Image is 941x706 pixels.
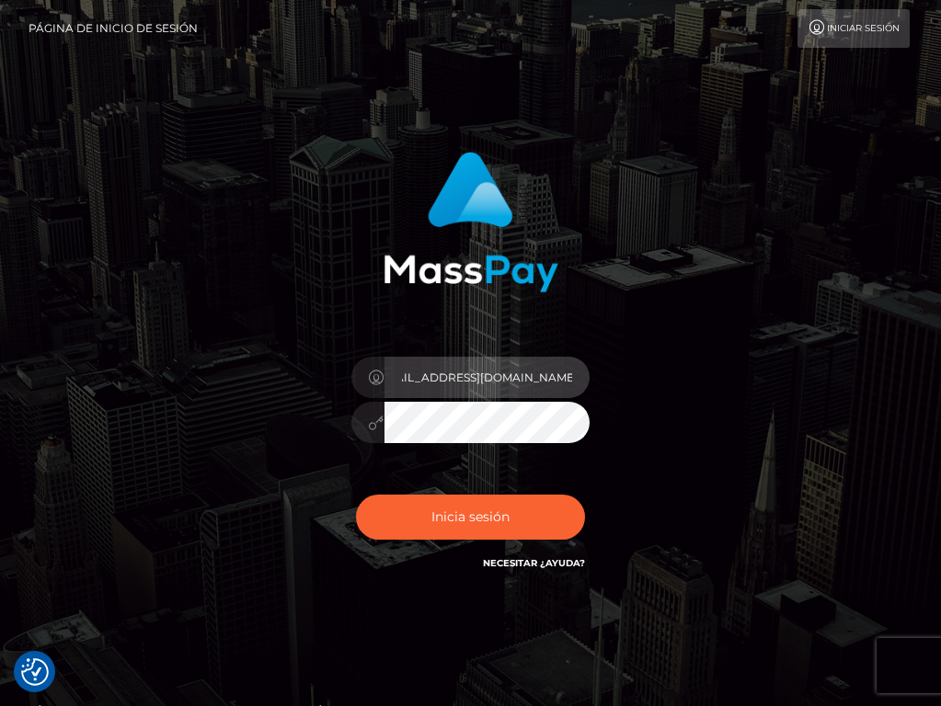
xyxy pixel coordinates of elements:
[384,357,591,398] input: Nombre de usuario...
[483,557,585,569] a: Necesitar ¿Ayuda?
[384,152,558,292] img: Inicio de sesión de MassPay
[21,658,49,686] button: Preferencias de consentimiento
[21,658,49,686] img: Botón de consentimiento de revisión
[29,9,198,48] a: Página de inicio de sesión
[798,9,910,48] a: Iniciar sesión
[827,22,900,34] font: Iniciar sesión
[356,495,586,540] button: Inicia sesión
